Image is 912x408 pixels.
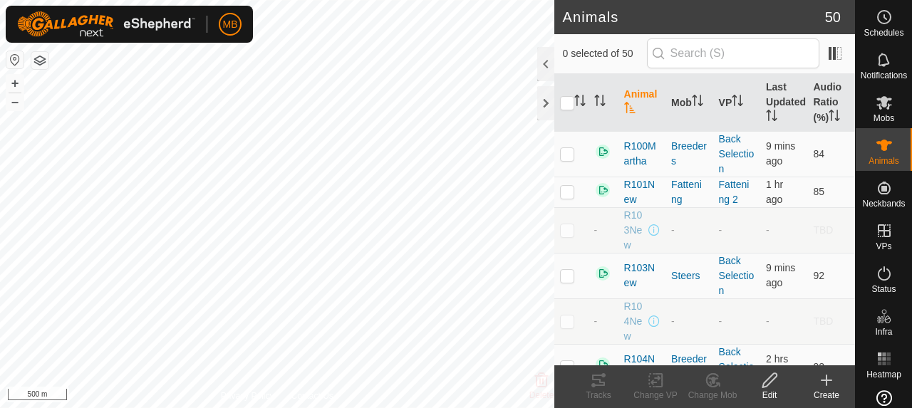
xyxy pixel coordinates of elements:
span: 5 Oct 2025, 11:33 am [766,179,783,205]
div: - [671,223,707,238]
button: Reset Map [6,51,24,68]
span: Neckbands [862,199,905,208]
span: Animals [869,157,899,165]
span: 5 Oct 2025, 12:33 pm [766,262,795,288]
button: Map Layers [31,52,48,69]
th: Audio Ratio (%) [807,74,855,132]
span: 84 [813,148,824,159]
span: 50 [825,6,841,28]
span: 5 Oct 2025, 12:33 pm [766,140,795,167]
th: Animal [618,74,665,132]
span: 92 [813,361,824,372]
div: Create [798,389,855,402]
div: Edit [741,389,798,402]
span: Status [871,285,896,293]
span: TBD [813,224,833,236]
span: Notifications [861,71,907,80]
a: Contact Us [291,389,333,402]
h2: Animals [563,9,825,26]
span: TBD [813,315,833,327]
span: R103New [624,208,646,253]
span: - [594,224,598,236]
app-display-virtual-paddock-transition: - [719,224,722,236]
a: Privacy Policy [221,389,274,402]
img: Gallagher Logo [17,11,195,37]
span: MB [223,17,238,32]
span: - [766,315,769,327]
span: R103New [624,261,660,291]
span: - [594,315,598,327]
p-sorticon: Activate to sort [574,97,586,108]
span: - [766,224,769,236]
input: Search (S) [647,38,819,68]
span: R100Martha [624,139,660,169]
span: 85 [813,186,824,197]
div: Change VP [627,389,684,402]
span: 92 [813,270,824,281]
p-sorticon: Activate to sort [829,112,840,123]
span: Schedules [864,28,903,37]
img: returning on [594,265,611,282]
div: Breeders [671,352,707,382]
span: Infra [875,328,892,336]
p-sorticon: Activate to sort [732,97,743,108]
div: Breeders [671,139,707,169]
p-sorticon: Activate to sort [692,97,703,108]
div: Tracks [570,389,627,402]
span: 0 selected of 50 [563,46,647,61]
div: Fattening [671,177,707,207]
a: Back Selection [719,346,755,387]
p-sorticon: Activate to sort [766,112,777,123]
span: 5 Oct 2025, 10:03 am [766,353,788,380]
span: VPs [876,242,891,251]
img: returning on [594,356,611,373]
div: Change Mob [684,389,741,402]
th: Mob [665,74,712,132]
button: – [6,93,24,110]
div: Steers [671,268,707,283]
span: Mobs [874,114,894,122]
button: + [6,75,24,92]
span: Heatmap [866,370,901,379]
p-sorticon: Activate to sort [594,97,606,108]
span: R104New [624,299,646,344]
app-display-virtual-paddock-transition: - [719,315,722,327]
a: Back Selection [719,255,755,296]
div: - [671,314,707,329]
span: R101New [624,177,660,207]
th: Last Updated [760,74,807,132]
img: returning on [594,143,611,160]
a: Back Selection [719,133,755,174]
p-sorticon: Activate to sort [624,104,636,115]
a: Fattening 2 [719,179,750,205]
span: R104New [624,352,660,382]
img: returning on [594,182,611,199]
th: VP [713,74,760,132]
